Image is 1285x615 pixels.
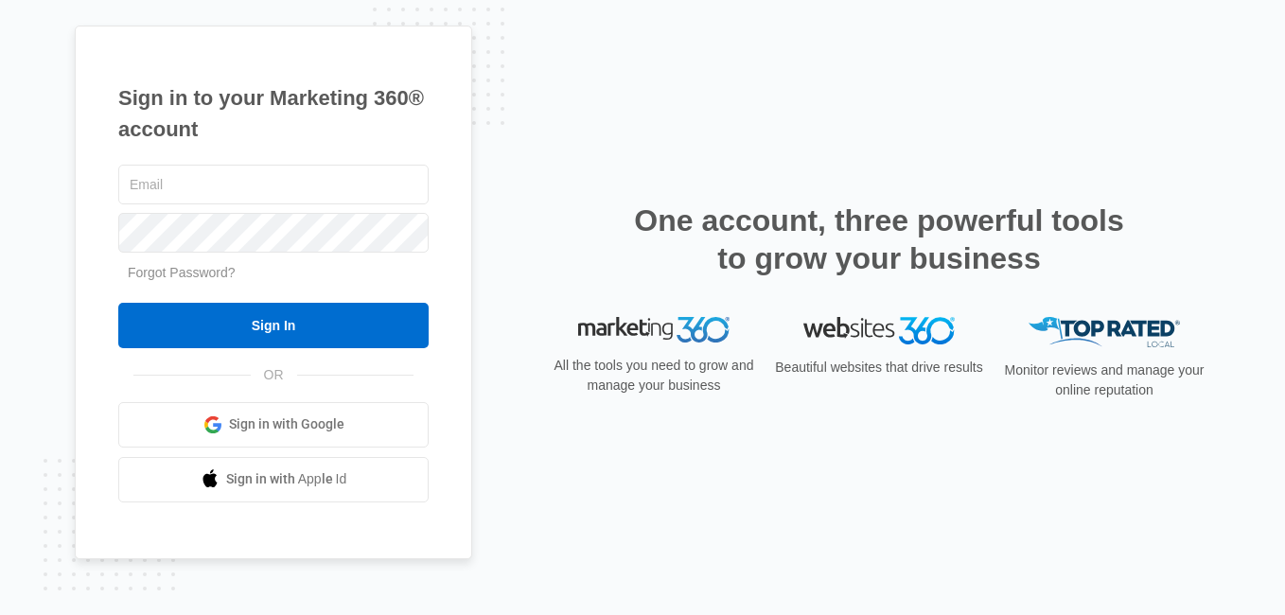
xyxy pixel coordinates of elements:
[628,202,1130,277] h2: One account, three powerful tools to grow your business
[229,414,344,434] span: Sign in with Google
[773,358,985,378] p: Beautiful websites that drive results
[128,265,236,280] a: Forgot Password?
[118,402,429,448] a: Sign in with Google
[251,365,297,385] span: OR
[118,165,429,204] input: Email
[998,360,1210,400] p: Monitor reviews and manage your online reputation
[118,82,429,145] h1: Sign in to your Marketing 360® account
[118,457,429,502] a: Sign in with Apple Id
[548,356,760,395] p: All the tools you need to grow and manage your business
[578,317,730,343] img: Marketing 360
[118,303,429,348] input: Sign In
[226,469,347,489] span: Sign in with Apple Id
[1029,317,1180,348] img: Top Rated Local
[803,317,955,344] img: Websites 360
